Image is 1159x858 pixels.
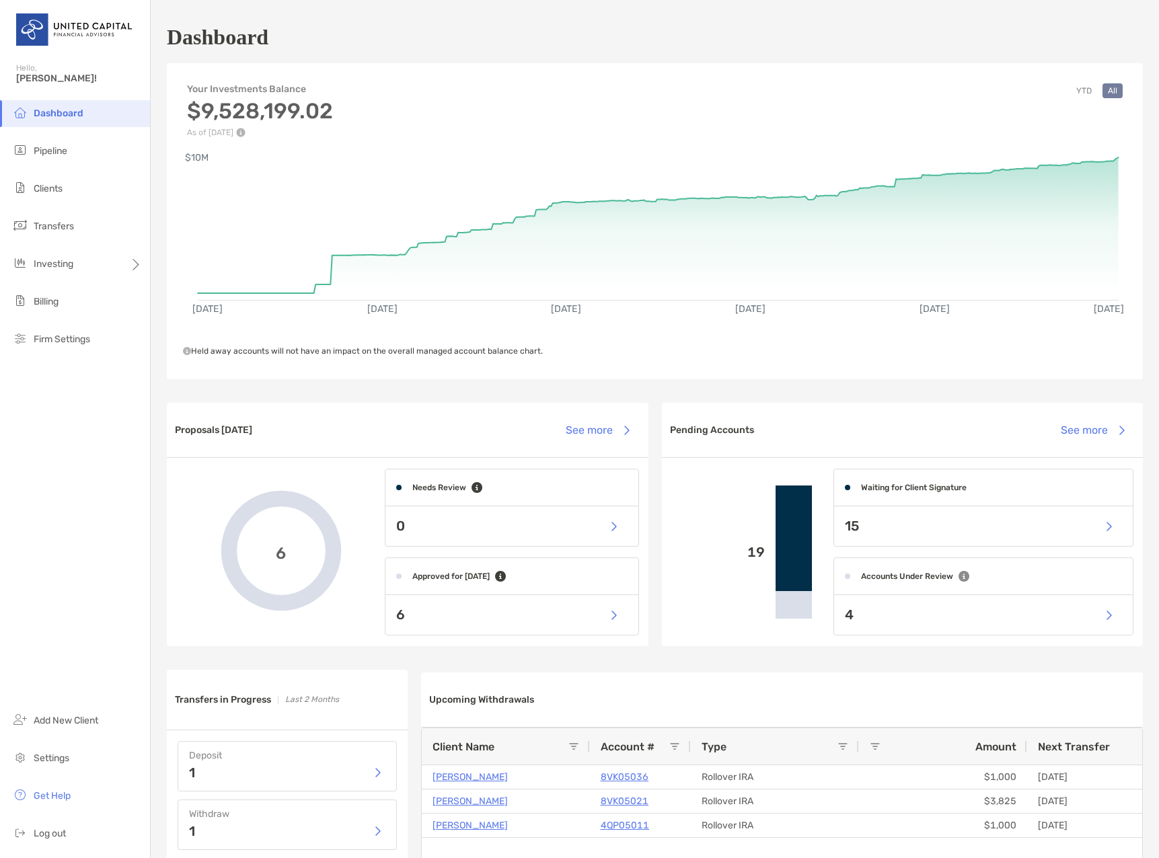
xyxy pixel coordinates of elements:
p: 1 [189,824,195,838]
div: $1,000 [859,814,1027,837]
span: Add New Client [34,715,98,726]
span: 6 [276,541,286,561]
span: [PERSON_NAME]! [16,73,142,84]
img: settings icon [12,749,28,765]
h3: Upcoming Withdrawals [429,694,534,705]
span: Firm Settings [34,334,90,345]
img: Performance Info [236,128,246,137]
img: add_new_client icon [12,711,28,728]
h4: Withdraw [189,808,385,820]
p: 1 [189,766,195,779]
text: [DATE] [920,303,950,315]
button: See more [556,416,640,445]
span: Transfers [34,221,74,232]
img: pipeline icon [12,142,28,158]
span: Log out [34,828,66,839]
p: 4 [845,607,854,623]
button: See more [1050,416,1135,445]
div: Rollover IRA [691,789,859,813]
span: Amount [975,740,1016,753]
h3: Proposals [DATE] [175,424,252,436]
span: Settings [34,752,69,764]
span: Held away accounts will not have an impact on the overall managed account balance chart. [183,346,543,356]
img: logout icon [12,824,28,841]
h4: Accounts Under Review [861,572,953,581]
h4: Waiting for Client Signature [861,483,967,492]
span: Account # [601,740,655,753]
h4: Deposit [189,750,385,761]
a: 8VK05021 [601,793,648,810]
a: 4QP05011 [601,817,649,834]
h4: Approved for [DATE] [412,572,490,581]
span: Dashboard [34,108,83,119]
img: get-help icon [12,787,28,803]
span: Get Help [34,790,71,802]
img: investing icon [12,255,28,271]
button: All [1102,83,1123,98]
h4: Needs Review [412,483,466,492]
img: United Capital Logo [16,5,134,54]
text: [DATE] [192,303,223,315]
p: As of [DATE] [187,128,333,137]
text: $10M [185,152,209,163]
div: $3,825 [859,789,1027,813]
img: billing icon [12,292,28,309]
span: Client Name [433,740,494,753]
p: 0 [396,518,405,535]
span: Billing [34,296,59,307]
span: Next Transfer [1038,740,1110,753]
text: [DATE] [552,303,582,315]
span: Investing [34,258,73,270]
text: [DATE] [1095,303,1125,315]
img: dashboard icon [12,104,28,120]
text: [DATE] [367,303,398,315]
a: [PERSON_NAME] [433,793,508,810]
span: Clients [34,183,63,194]
div: $1,000 [859,765,1027,789]
span: Pipeline [34,145,67,157]
p: 15 [845,518,859,535]
button: YTD [1071,83,1097,98]
h3: Pending Accounts [670,424,754,436]
div: Rollover IRA [691,765,859,789]
a: [PERSON_NAME] [433,817,508,834]
img: clients icon [12,180,28,196]
span: Type [702,740,726,753]
h4: Your Investments Balance [187,83,333,95]
h1: Dashboard [167,25,268,50]
div: Rollover IRA [691,814,859,837]
a: 8VK05036 [601,769,648,785]
img: firm-settings icon [12,330,28,346]
img: transfers icon [12,217,28,233]
a: [PERSON_NAME] [433,769,508,785]
p: 19 [673,544,765,561]
h3: Transfers in Progress [175,694,271,705]
h3: $9,528,199.02 [187,98,333,124]
text: [DATE] [736,303,766,315]
p: 6 [396,607,405,623]
p: Last 2 Months [285,691,339,708]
